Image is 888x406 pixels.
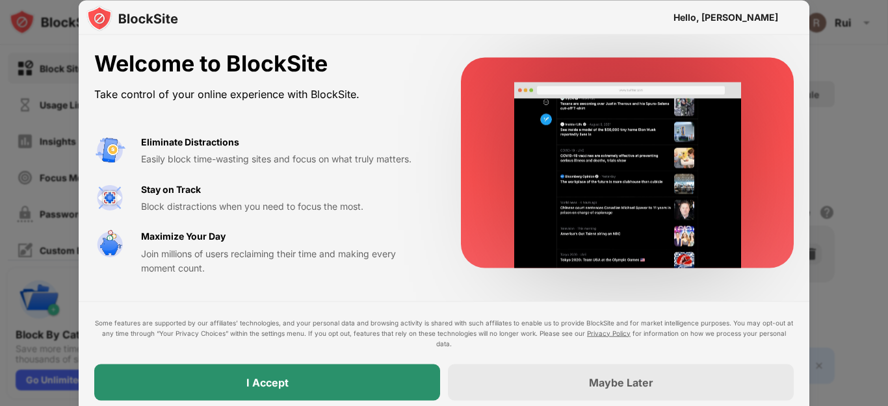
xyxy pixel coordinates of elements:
div: Maximize Your Day [141,229,226,244]
img: value-avoid-distractions.svg [94,134,125,166]
div: Eliminate Distractions [141,134,239,149]
img: logo-blocksite.svg [86,5,178,31]
img: value-safe-time.svg [94,229,125,260]
div: Take control of your online experience with BlockSite. [94,84,430,103]
div: Welcome to BlockSite [94,51,430,77]
div: Stay on Track [141,182,201,196]
div: Block distractions when you need to focus the most. [141,199,430,213]
div: Maybe Later [589,375,653,388]
div: Some features are supported by our affiliates’ technologies, and your personal data and browsing ... [94,317,794,348]
div: Hello, [PERSON_NAME] [673,12,778,22]
a: Privacy Policy [587,329,631,336]
div: Easily block time-wasting sites and focus on what truly matters. [141,152,430,166]
img: value-focus.svg [94,182,125,213]
div: Join millions of users reclaiming their time and making every moment count. [141,246,430,275]
div: I Accept [246,375,289,388]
